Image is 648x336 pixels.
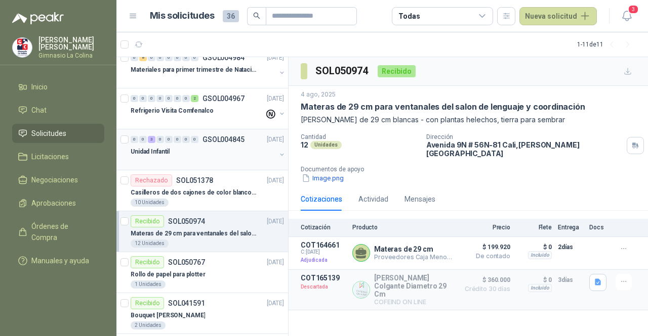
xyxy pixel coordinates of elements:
[131,133,286,166] a: 0 0 3 0 0 0 0 0 GSOL004845[DATE] Unidad Infantil
[516,241,552,253] p: $ 0
[267,217,284,226] p: [DATE]
[378,65,416,77] div: Recibido
[131,199,169,207] div: 10 Unidades
[131,256,164,268] div: Recibido
[131,297,164,309] div: Recibido
[301,102,585,112] p: Materas de 29 cm para ventanales del salon de lenguaje y coordinación
[165,136,173,143] div: 0
[12,217,104,247] a: Órdenes de Compra
[156,95,164,102] div: 0
[358,194,388,205] div: Actividad
[426,140,623,158] p: Avenida 9N # 56N-81 Cali , [PERSON_NAME][GEOGRAPHIC_DATA]
[301,90,336,100] p: 4 ago, 2025
[558,241,583,253] p: 2 días
[131,280,166,289] div: 1 Unidades
[353,281,370,298] img: Company Logo
[131,321,166,329] div: 2 Unidades
[460,286,510,292] span: Crédito 30 días
[31,151,69,162] span: Licitaciones
[131,92,286,125] a: 0 0 0 0 0 0 0 2 GSOL004967[DATE] Refrigerio Visita Comfenalco
[589,224,610,231] p: Docs
[191,54,198,61] div: 0
[116,293,288,334] a: RecibidoSOL041591[DATE] Bouquet [PERSON_NAME]2 Unidades
[31,105,47,116] span: Chat
[131,54,138,61] div: 0
[131,239,169,248] div: 12 Unidades
[267,299,284,308] p: [DATE]
[31,255,89,266] span: Manuales y ayuda
[267,258,284,267] p: [DATE]
[267,94,284,104] p: [DATE]
[315,63,370,79] h3: SOL050974
[165,95,173,102] div: 0
[301,249,346,255] span: C: [DATE]
[404,194,435,205] div: Mensajes
[139,136,147,143] div: 0
[516,224,552,231] p: Flete
[301,274,346,282] p: COT165139
[131,65,257,75] p: Materiales para primer trimestre de Natación
[460,224,510,231] p: Precio
[131,215,164,227] div: Recibido
[253,12,260,19] span: search
[12,77,104,97] a: Inicio
[460,241,510,253] span: $ 199.920
[12,124,104,143] a: Solicitudes
[156,54,164,61] div: 0
[301,140,308,149] p: 12
[174,54,181,61] div: 0
[310,141,342,149] div: Unidades
[191,136,198,143] div: 0
[460,253,510,259] span: De contado
[301,166,644,173] p: Documentos de apoyo
[31,174,78,185] span: Negociaciones
[426,133,623,140] p: Dirección
[301,224,346,231] p: Cotización
[528,284,552,292] div: Incluido
[519,7,597,25] button: Nueva solicitud
[223,10,239,22] span: 36
[38,53,104,59] p: Gimnasio La Colina
[148,136,155,143] div: 3
[116,252,288,293] a: RecibidoSOL050767[DATE] Rollo de papel para plotter1 Unidades
[116,170,288,211] a: RechazadoSOL051378[DATE] Casilleros de dos cajones de color blanco para casitas 1 y 210 Unidades
[148,95,155,102] div: 0
[131,270,206,279] p: Rollo de papel para plotter
[116,211,288,252] a: RecibidoSOL050974[DATE] Materas de 29 cm para ventanales del salon de lenguaje y coordinación12 U...
[12,251,104,270] a: Manuales y ayuda
[301,114,636,125] p: [PERSON_NAME] de 29 cm blancas - con plantas helechos, tierra para sembrar
[301,133,418,140] p: Cantidad
[516,274,552,286] p: $ 0
[131,136,138,143] div: 0
[131,147,170,157] p: Unidad Infantil
[202,95,245,102] p: GSOL004967
[301,173,345,183] button: Image.png
[131,174,172,186] div: Rechazado
[460,274,510,286] span: $ 360.000
[31,198,76,209] span: Aprobaciones
[267,176,284,185] p: [DATE]
[12,101,104,120] a: Chat
[202,54,245,61] p: GSOL004984
[182,54,190,61] div: 0
[131,188,257,198] p: Casilleros de dos cajones de color blanco para casitas 1 y 2
[168,259,205,266] p: SOL050767
[174,95,181,102] div: 0
[38,36,104,51] p: [PERSON_NAME] [PERSON_NAME]
[156,136,164,143] div: 0
[301,194,342,205] div: Cotizaciones
[202,136,245,143] p: GSOL004845
[374,253,454,261] p: Proveedores Caja Menor (Gimnasio la Colina)
[352,224,454,231] p: Producto
[168,300,205,307] p: SOL041591
[182,95,190,102] div: 0
[31,221,95,243] span: Órdenes de Compra
[558,274,583,286] p: 3 días
[374,245,454,253] p: Materas de 29 cm
[618,7,636,25] button: 3
[165,54,173,61] div: 0
[558,224,583,231] p: Entrega
[176,177,213,184] p: SOL051378
[182,136,190,143] div: 0
[374,274,454,298] p: [PERSON_NAME] Colgante Diametro 29 Cm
